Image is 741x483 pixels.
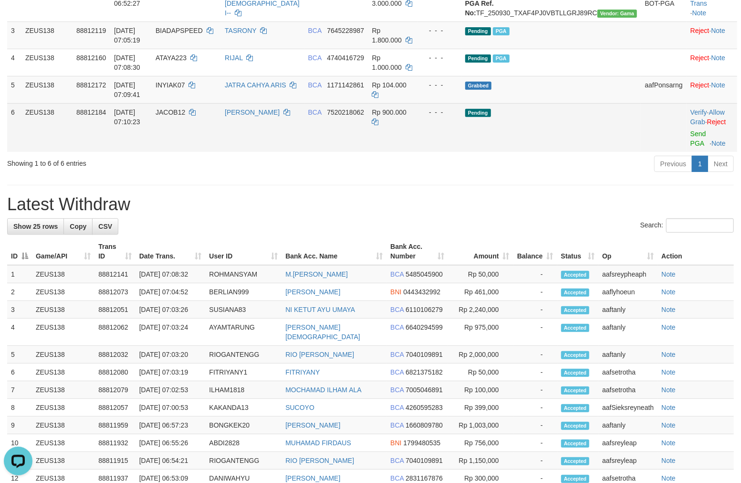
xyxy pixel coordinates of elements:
[421,53,458,63] div: - - -
[513,417,557,434] td: -
[390,457,404,464] span: BCA
[327,81,364,89] span: Copy 1171142861 to clipboard
[136,417,206,434] td: [DATE] 06:57:23
[94,319,136,346] td: 88812062
[513,265,557,283] td: -
[513,434,557,452] td: -
[285,421,340,429] a: [PERSON_NAME]
[327,27,364,34] span: Copy 7645228987 to clipboard
[448,238,513,265] th: Amount: activate to sort column ascending
[285,457,354,464] a: RIO [PERSON_NAME]
[94,265,136,283] td: 88812141
[690,108,725,126] a: Allow Grab
[13,223,58,230] span: Show 25 rows
[205,399,282,417] td: KAKANDA13
[448,434,513,452] td: Rp 756,000
[98,223,112,230] span: CSV
[94,452,136,470] td: 88811915
[7,21,21,49] td: 3
[390,351,404,358] span: BCA
[641,76,686,103] td: aafPonsarng
[711,54,725,62] a: Note
[597,10,637,18] span: Vendor URL: https://trx31.1velocity.biz
[7,301,32,319] td: 3
[403,288,440,296] span: Copy 0443432992 to clipboard
[640,218,734,233] label: Search:
[136,452,206,470] td: [DATE] 06:54:21
[136,301,206,319] td: [DATE] 07:03:26
[690,130,706,147] a: Send PGA
[561,306,590,314] span: Accepted
[327,54,364,62] span: Copy 4740416729 to clipboard
[711,81,725,89] a: Note
[70,223,86,230] span: Copy
[561,404,590,412] span: Accepted
[308,108,322,116] span: BCA
[448,452,513,470] td: Rp 1,150,000
[136,364,206,381] td: [DATE] 07:03:19
[32,346,94,364] td: ZEUS138
[692,9,707,17] a: Note
[598,346,658,364] td: aaftanly
[7,434,32,452] td: 10
[513,301,557,319] td: -
[390,270,404,278] span: BCA
[136,346,206,364] td: [DATE] 07:03:20
[690,81,710,89] a: Reject
[406,306,443,313] span: Copy 6110106279 to clipboard
[7,283,32,301] td: 2
[690,108,725,126] span: ·
[448,364,513,381] td: Rp 50,000
[513,346,557,364] td: -
[327,108,364,116] span: Copy 7520218062 to clipboard
[32,301,94,319] td: ZEUS138
[598,381,658,399] td: aafsetrotha
[94,364,136,381] td: 88812080
[661,421,676,429] a: Note
[513,364,557,381] td: -
[661,439,676,447] a: Note
[661,474,676,482] a: Note
[76,81,106,89] span: 88812172
[598,238,658,265] th: Op: activate to sort column ascending
[598,417,658,434] td: aaftanly
[448,319,513,346] td: Rp 975,000
[421,26,458,35] div: - - -
[282,238,386,265] th: Bank Acc. Name: activate to sort column ascending
[390,474,404,482] span: BCA
[421,80,458,90] div: - - -
[448,346,513,364] td: Rp 2,000,000
[205,434,282,452] td: ABDI2828
[561,289,590,297] span: Accepted
[561,457,590,465] span: Accepted
[561,351,590,359] span: Accepted
[205,283,282,301] td: BERLIAN999
[493,27,510,35] span: Marked by aaftanly
[561,369,590,377] span: Accepted
[687,21,737,49] td: ·
[285,306,355,313] a: NI KETUT AYU UMAYA
[308,54,322,62] span: BCA
[687,103,737,152] td: · ·
[687,49,737,76] td: ·
[7,265,32,283] td: 1
[7,49,21,76] td: 4
[205,381,282,399] td: ILHAM1818
[205,364,282,381] td: FITRIYANY1
[76,108,106,116] span: 88812184
[598,364,658,381] td: aafsetrotha
[21,21,73,49] td: ZEUS138
[390,404,404,411] span: BCA
[7,346,32,364] td: 5
[711,140,726,147] a: Note
[32,319,94,346] td: ZEUS138
[390,288,401,296] span: BNI
[7,103,21,152] td: 6
[390,386,404,394] span: BCA
[448,283,513,301] td: Rp 461,000
[285,323,360,341] a: [PERSON_NAME][DEMOGRAPHIC_DATA]
[658,238,734,265] th: Action
[7,381,32,399] td: 7
[711,27,725,34] a: Note
[114,54,140,71] span: [DATE] 07:08:30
